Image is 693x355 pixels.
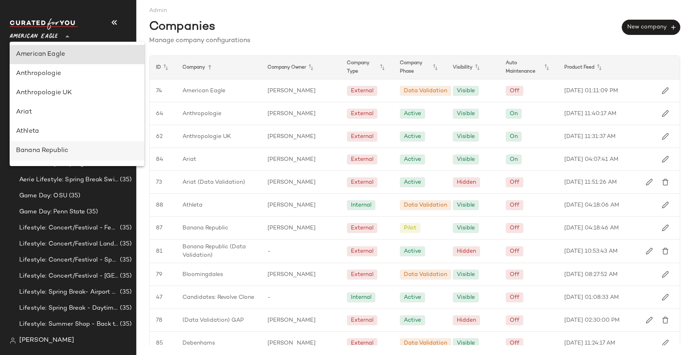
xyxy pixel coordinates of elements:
[118,288,132,297] span: (35)
[404,270,447,279] div: Data Validation
[351,201,371,209] div: Internal
[404,87,447,95] div: Data Validation
[457,132,475,141] div: Visible
[267,270,316,279] span: [PERSON_NAME]
[149,36,680,46] div: Manage company configurations
[182,178,245,187] span: Ariat (Data Validation)
[182,224,228,232] span: Banana Republic
[118,256,132,265] span: (35)
[267,155,316,164] span: [PERSON_NAME]
[10,27,58,42] span: American Eagle
[156,178,162,187] span: 73
[19,336,74,345] span: [PERSON_NAME]
[404,178,421,187] div: Active
[510,155,518,164] div: On
[662,339,669,347] img: svg%3e
[499,56,557,79] div: Auto Maintenance
[19,288,118,297] span: Lifestyle: Spring Break- Airport Style
[182,87,225,95] span: American Eagle
[404,293,421,302] div: Active
[176,56,261,79] div: Company
[564,201,619,209] span: [DATE] 04:18:06 AM
[404,155,421,164] div: Active
[404,224,416,232] div: Pilot
[351,316,373,325] div: External
[351,247,373,256] div: External
[156,224,162,232] span: 87
[16,108,138,117] div: Ariat
[510,270,519,279] div: Off
[662,156,669,163] img: svg%3e
[267,247,271,256] span: -
[19,256,118,265] span: Lifestyle: Concert/Festival - Sporty
[662,87,669,94] img: svg%3e
[267,132,316,141] span: [PERSON_NAME]
[404,247,421,256] div: Active
[564,293,619,302] span: [DATE] 01:08:33 AM
[19,320,118,329] span: Lifestyle: Summer Shop - Back to School Essentials
[118,320,132,329] span: (35)
[662,133,669,140] img: svg%3e
[267,87,316,95] span: [PERSON_NAME]
[118,272,132,281] span: (35)
[118,304,132,313] span: (35)
[510,247,519,256] div: Off
[510,201,519,209] div: Off
[156,155,163,164] span: 84
[622,20,680,35] button: New company
[149,18,215,36] span: Companies
[662,224,669,231] img: svg%3e
[662,316,669,324] img: svg%3e
[457,87,475,95] div: Visible
[446,56,499,79] div: Visibility
[404,201,447,209] div: Data Validation
[16,50,138,59] div: American Eagle
[16,88,138,98] div: Anthropologie UK
[267,178,316,187] span: [PERSON_NAME]
[10,42,144,166] div: undefined-list
[156,201,163,209] span: 88
[267,339,316,347] span: [PERSON_NAME]
[510,178,519,187] div: Off
[564,339,615,347] span: [DATE] 11:24:17 AM
[510,87,519,95] div: Off
[16,127,138,136] div: Athleta
[457,316,476,325] div: Hidden
[662,294,669,301] img: svg%3e
[261,56,340,79] div: Company Owner
[10,337,16,344] img: svg%3e
[662,247,669,255] img: svg%3e
[19,304,118,313] span: Lifestyle: Spring Break - Daytime Casual
[156,247,162,256] span: 81
[150,56,176,79] div: ID
[564,270,618,279] span: [DATE] 08:27:52 AM
[351,155,373,164] div: External
[510,316,519,325] div: Off
[351,224,373,232] div: External
[16,69,138,79] div: Anthropologie
[19,223,118,233] span: Lifestyle: Concert/Festival - Femme
[182,155,196,164] span: Ariat
[156,293,162,302] span: 47
[351,132,373,141] div: External
[10,18,78,30] img: cfy_white_logo.C9jOOHJF.svg
[662,110,669,117] img: svg%3e
[19,272,118,281] span: Lifestyle: Concert/Festival - [GEOGRAPHIC_DATA]
[510,293,519,302] div: Off
[340,56,393,79] div: Company Type
[457,339,475,347] div: Visible
[351,178,373,187] div: External
[404,316,421,325] div: Active
[457,293,475,302] div: Visible
[662,271,669,278] img: svg%3e
[564,224,619,232] span: [DATE] 04:18:46 AM
[16,165,138,175] div: Bloomingdales
[564,110,616,118] span: [DATE] 11:40:17 AM
[404,110,421,118] div: Active
[351,339,373,347] div: External
[457,178,476,187] div: Hidden
[646,316,653,324] img: svg%3e
[182,316,244,325] span: (Data Validation) GAP
[118,239,132,249] span: (35)
[267,201,316,209] span: [PERSON_NAME]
